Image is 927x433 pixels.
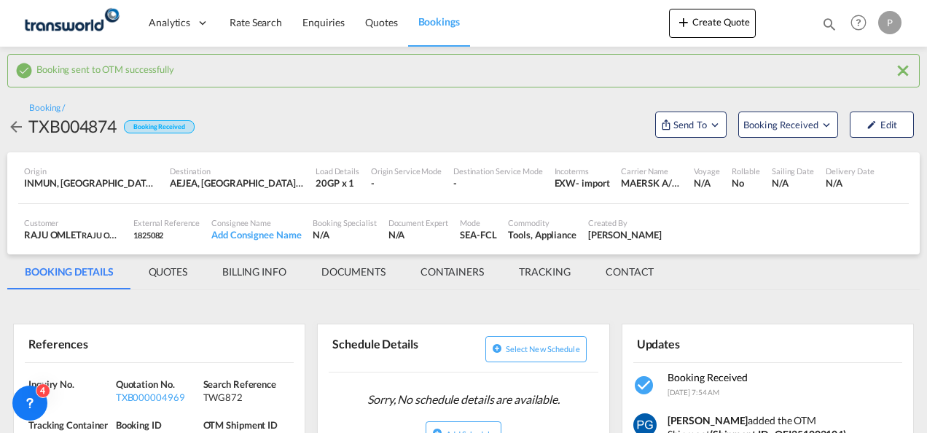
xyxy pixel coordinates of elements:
[675,13,692,31] md-icon: icon-plus 400-fg
[506,344,580,354] span: Select new schedule
[655,112,727,138] button: Open demo menu
[460,217,496,228] div: Mode
[894,62,912,79] md-icon: icon-close
[211,217,301,228] div: Consignee Name
[302,16,345,28] span: Enquiries
[508,217,576,228] div: Commodity
[460,228,496,241] div: SEA-FCL
[738,112,838,138] button: Open demo menu
[7,114,28,138] div: icon-arrow-left
[28,419,108,431] span: Tracking Container
[29,102,65,114] div: Booking /
[25,330,157,356] div: References
[878,11,901,34] div: P
[388,217,449,228] div: Document Expert
[24,176,158,190] div: INMUN, Mundra, India, Indian Subcontinent, Asia Pacific
[508,228,576,241] div: Tools, Appliance
[694,165,719,176] div: Voyage
[124,120,194,134] div: Booking Received
[867,120,877,130] md-icon: icon-pencil
[230,16,282,28] span: Rate Search
[24,217,122,228] div: Customer
[133,230,163,240] span: 1825082
[170,165,304,176] div: Destination
[403,254,501,289] md-tab-item: CONTAINERS
[668,414,748,426] strong: [PERSON_NAME]
[772,176,814,190] div: N/A
[24,228,122,241] div: RAJU OMLET
[821,16,837,32] md-icon: icon-magnify
[131,254,205,289] md-tab-item: QUOTES
[316,165,359,176] div: Load Details
[668,371,748,383] span: Booking Received
[203,378,276,390] span: Search Reference
[116,391,200,404] div: TXB000004969
[205,254,304,289] md-tab-item: BILLING INFO
[7,254,131,289] md-tab-item: BOOKING DETAILS
[365,16,397,28] span: Quotes
[361,386,566,413] span: Sorry, No schedule details are available.
[826,165,875,176] div: Delivery Date
[826,176,875,190] div: N/A
[418,15,460,28] span: Bookings
[22,7,120,39] img: f753ae806dec11f0841701cdfdf085c0.png
[672,117,708,132] span: Send To
[371,165,442,176] div: Origin Service Mode
[329,330,461,366] div: Schedule Details
[633,330,765,356] div: Updates
[555,176,576,190] div: EXW
[732,176,760,190] div: No
[28,114,117,138] div: TXB004874
[821,16,837,38] div: icon-magnify
[116,419,162,431] span: Booking ID
[203,419,278,431] span: OTM Shipment ID
[15,62,33,79] md-icon: icon-checkbox-marked-circle
[576,176,609,190] div: - import
[492,343,502,354] md-icon: icon-plus-circle
[555,165,610,176] div: Incoterms
[846,10,871,35] span: Help
[850,112,914,138] button: icon-pencilEdit
[313,228,376,241] div: N/A
[621,165,682,176] div: Carrier Name
[453,176,543,190] div: -
[313,217,376,228] div: Booking Specialist
[588,217,662,228] div: Created By
[388,228,449,241] div: N/A
[316,176,359,190] div: 20GP x 1
[203,391,287,404] div: TWG872
[732,165,760,176] div: Rollable
[28,378,74,390] span: Inquiry No.
[7,118,25,136] md-icon: icon-arrow-left
[24,165,158,176] div: Origin
[669,9,756,38] button: icon-plus 400-fgCreate Quote
[485,336,587,362] button: icon-plus-circleSelect new schedule
[371,176,442,190] div: -
[36,60,174,75] span: Booking sent to OTM successfully
[846,10,878,36] div: Help
[149,15,190,30] span: Analytics
[501,254,588,289] md-tab-item: TRACKING
[588,254,671,289] md-tab-item: CONTACT
[28,391,112,404] div: N/A
[668,388,720,397] span: [DATE] 7:54 AM
[633,374,657,397] md-icon: icon-checkbox-marked-circle
[304,254,403,289] md-tab-item: DOCUMENTS
[116,378,175,390] span: Quotation No.
[7,254,671,289] md-pagination-wrapper: Use the left and right arrow keys to navigate between tabs
[588,228,662,241] div: Pradhesh Gautham
[621,176,682,190] div: MAERSK A/S / TDWC-DUBAI
[211,228,301,241] div: Add Consignee Name
[694,176,719,190] div: N/A
[453,165,543,176] div: Destination Service Mode
[170,176,304,190] div: AEJEA, Jebel Ali, United Arab Emirates, Middle East, Middle East
[82,229,200,241] span: RAJU OMLET RESTAURANT L.L.C
[772,165,814,176] div: Sailing Date
[743,117,820,132] span: Booking Received
[133,217,200,228] div: External Reference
